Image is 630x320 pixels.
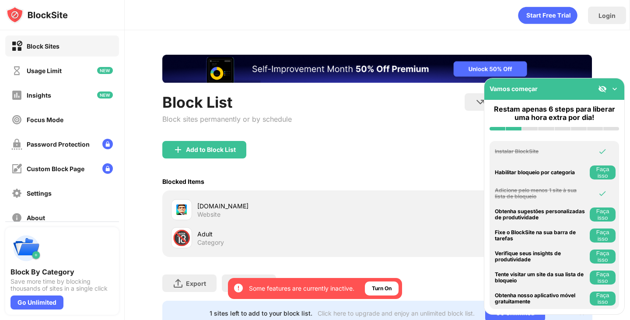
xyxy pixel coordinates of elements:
[197,201,377,211] div: [DOMAIN_NAME]
[11,90,22,101] img: insights-off.svg
[590,250,616,264] button: Faça isso
[27,91,51,99] div: Insights
[495,250,588,263] div: Verifique seus insights de produtividade
[590,271,616,285] button: Faça isso
[97,67,113,74] img: new-icon.svg
[610,84,619,93] img: omni-setup-toggle.svg
[598,84,607,93] img: eye-not-visible.svg
[162,93,292,111] div: Block List
[495,187,588,200] div: Adicione pelo menos 1 site à sua lista de bloqueio
[518,7,577,24] div: animation
[11,163,22,174] img: customize-block-page-off.svg
[10,267,114,276] div: Block By Category
[10,278,114,292] div: Save more time by blocking thousands of sites in a single click
[490,105,619,122] div: Restam apenas 6 steps para liberar uma hora extra por dia!
[495,229,588,242] div: Fixe o BlockSite na sua barra de tarefas
[27,214,45,222] div: About
[162,178,204,185] div: Blocked Items
[598,12,616,19] div: Login
[590,292,616,306] button: Faça isso
[490,85,538,92] div: Vamos começar
[11,139,22,150] img: password-protection-off.svg
[10,295,63,309] div: Go Unlimited
[186,146,236,153] div: Add to Block List
[162,115,292,123] div: Block sites permanently or by schedule
[11,114,22,125] img: focus-off.svg
[495,208,588,221] div: Obtenha sugestões personalizadas de produtividade
[590,207,616,222] button: Faça isso
[11,188,22,199] img: settings-off.svg
[372,284,392,293] div: Turn On
[495,271,588,284] div: Tente visitar um site da sua lista de bloqueio
[210,309,312,317] div: 1 sites left to add to your block list.
[598,147,607,156] img: omni-check.svg
[186,280,206,287] div: Export
[27,116,63,123] div: Focus Mode
[27,190,52,197] div: Settings
[27,165,84,172] div: Custom Block Page
[11,212,22,223] img: about-off.svg
[197,211,220,218] div: Website
[197,239,224,246] div: Category
[233,283,244,293] img: error-circle-white.svg
[11,65,22,76] img: time-usage-off.svg
[590,165,616,179] button: Faça isso
[598,189,607,198] img: omni-check.svg
[102,139,113,149] img: lock-menu.svg
[27,67,62,74] div: Usage Limit
[102,163,113,174] img: lock-menu.svg
[10,232,42,264] img: push-categories.svg
[495,169,588,176] div: Habilitar bloqueio por categoria
[162,55,592,83] iframe: Banner
[176,204,187,215] img: favicons
[590,229,616,243] button: Faça isso
[97,91,113,98] img: new-icon.svg
[495,292,588,305] div: Obtenha nosso aplicativo móvel gratuitamente
[172,229,191,247] div: 🔞
[11,41,22,52] img: block-on.svg
[6,6,68,24] img: logo-blocksite.svg
[27,141,90,148] div: Password Protection
[197,229,377,239] div: Adult
[27,42,59,50] div: Block Sites
[495,148,588,155] div: Instalar BlockSite
[318,309,475,317] div: Click here to upgrade and enjoy an unlimited block list.
[249,284,354,293] div: Some features are currently inactive.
